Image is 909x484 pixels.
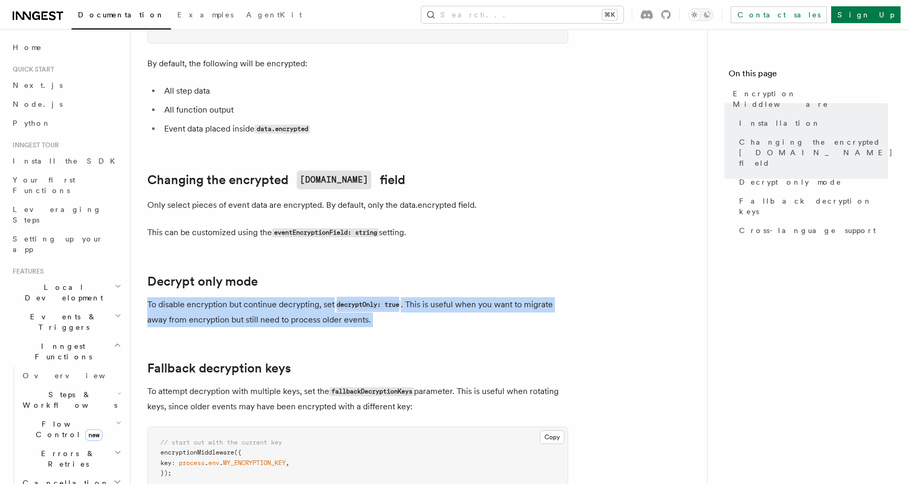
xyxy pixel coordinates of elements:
a: Installation [735,114,888,133]
a: Next.js [8,76,124,95]
span: process [179,459,205,467]
code: eventEncryptionField: string [272,228,379,237]
span: encryptionMiddleware [160,449,234,456]
a: Install the SDK [8,152,124,170]
button: Flow Controlnew [18,415,124,444]
span: Your first Functions [13,176,75,195]
a: Examples [171,3,240,28]
a: Sign Up [831,6,901,23]
span: Setting up your app [13,235,103,254]
button: Inngest Functions [8,337,124,366]
a: Encryption Middleware [729,84,888,114]
button: Steps & Workflows [18,385,124,415]
span: Install the SDK [13,157,122,165]
code: [DOMAIN_NAME] [297,170,371,189]
span: AgentKit [246,11,302,19]
button: Errors & Retries [18,444,124,473]
button: Local Development [8,278,124,307]
a: Fallback decryption keys [735,191,888,221]
h4: On this page [729,67,888,84]
kbd: ⌘K [602,9,617,20]
span: Events & Triggers [8,311,115,332]
a: Documentation [72,3,171,29]
button: Toggle dark mode [688,8,713,21]
span: }); [160,469,171,477]
span: Node.js [13,100,63,108]
li: All step data [161,84,568,98]
a: Contact sales [731,6,827,23]
span: : [171,459,175,467]
a: Cross-language support [735,221,888,240]
a: Decrypt only mode [735,173,888,191]
span: Python [13,119,51,127]
span: , [286,459,289,467]
code: fallbackDecryptionKeys [329,387,414,396]
li: Event data placed inside [161,122,568,137]
span: Flow Control [18,419,116,440]
span: new [85,429,103,441]
code: data.encrypted [255,125,310,134]
a: AgentKit [240,3,308,28]
span: Next.js [13,81,63,89]
a: Overview [18,366,124,385]
span: Steps & Workflows [18,389,117,410]
p: To disable encryption but continue decrypting, set . This is useful when you want to migrate away... [147,297,568,327]
span: Leveraging Steps [13,205,102,224]
span: Errors & Retries [18,448,114,469]
a: Python [8,114,124,133]
span: Fallback decryption keys [739,196,888,217]
span: . [219,459,223,467]
p: Only select pieces of event data are encrypted. By default, only the data.encrypted field. [147,198,568,213]
span: Inngest Functions [8,341,114,362]
span: Decrypt only mode [739,177,842,187]
a: Changing the encrypted [DOMAIN_NAME] field [735,133,888,173]
p: By default, the following will be encrypted: [147,56,568,71]
span: Changing the encrypted [DOMAIN_NAME] field [739,137,893,168]
span: ({ [234,449,241,456]
a: Node.js [8,95,124,114]
p: This can be customized using the setting. [147,225,568,240]
span: Documentation [78,11,165,19]
code: decryptOnly: true [335,300,401,309]
li: All function output [161,103,568,117]
a: Leveraging Steps [8,200,124,229]
span: Quick start [8,65,54,74]
span: env [208,459,219,467]
span: Features [8,267,44,276]
span: Home [13,42,42,53]
a: Decrypt only mode [147,274,258,289]
span: Examples [177,11,234,19]
span: key [160,459,171,467]
button: Events & Triggers [8,307,124,337]
a: Your first Functions [8,170,124,200]
p: To attempt decryption with multiple keys, set the parameter. This is useful when rotating keys, s... [147,384,568,414]
button: Search...⌘K [421,6,623,23]
a: Changing the encrypted[DOMAIN_NAME]field [147,170,405,189]
span: Inngest tour [8,141,59,149]
a: Home [8,38,124,57]
span: Installation [739,118,821,128]
span: MY_ENCRYPTION_KEY [223,459,286,467]
span: Encryption Middleware [733,88,888,109]
span: Cross-language support [739,225,876,236]
span: Local Development [8,282,115,303]
span: . [205,459,208,467]
a: Setting up your app [8,229,124,259]
span: // start out with the current key [160,439,282,446]
span: Overview [23,371,131,380]
a: Fallback decryption keys [147,361,291,376]
button: Copy [540,430,564,444]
